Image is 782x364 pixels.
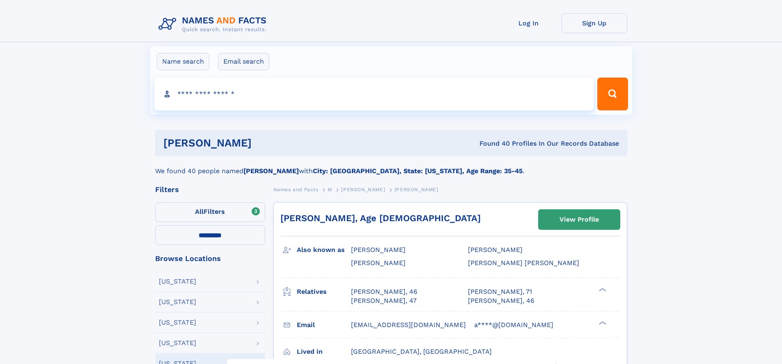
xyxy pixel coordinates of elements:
[468,246,523,254] span: [PERSON_NAME]
[328,187,332,192] span: M
[539,210,620,229] a: View Profile
[351,287,417,296] a: [PERSON_NAME], 46
[273,184,319,195] a: Names and Facts
[159,319,196,326] div: [US_STATE]
[280,213,481,223] a: [PERSON_NAME], Age [DEMOGRAPHIC_DATA]
[154,78,594,110] input: search input
[155,156,627,176] div: We found 40 people named with .
[195,208,204,215] span: All
[351,348,492,355] span: [GEOGRAPHIC_DATA], [GEOGRAPHIC_DATA]
[157,53,209,70] label: Name search
[365,139,619,148] div: Found 40 Profiles In Our Records Database
[560,210,599,229] div: View Profile
[496,13,562,33] a: Log In
[597,78,628,110] button: Search Button
[341,184,385,195] a: [PERSON_NAME]
[351,321,466,329] span: [EMAIL_ADDRESS][DOMAIN_NAME]
[159,299,196,305] div: [US_STATE]
[597,320,607,325] div: ❯
[297,285,351,299] h3: Relatives
[243,167,299,175] b: [PERSON_NAME]
[297,318,351,332] h3: Email
[351,296,417,305] a: [PERSON_NAME], 47
[155,255,265,262] div: Browse Locations
[394,187,438,192] span: [PERSON_NAME]
[155,186,265,193] div: Filters
[159,340,196,346] div: [US_STATE]
[341,187,385,192] span: [PERSON_NAME]
[155,202,265,222] label: Filters
[313,167,523,175] b: City: [GEOGRAPHIC_DATA], State: [US_STATE], Age Range: 35-45
[328,184,332,195] a: M
[163,138,366,148] h1: [PERSON_NAME]
[468,259,579,267] span: [PERSON_NAME] [PERSON_NAME]
[562,13,627,33] a: Sign Up
[468,287,532,296] a: [PERSON_NAME], 71
[468,296,534,305] a: [PERSON_NAME], 46
[351,259,406,267] span: [PERSON_NAME]
[159,278,196,285] div: [US_STATE]
[351,246,406,254] span: [PERSON_NAME]
[297,345,351,359] h3: Lived in
[297,243,351,257] h3: Also known as
[155,13,273,35] img: Logo Names and Facts
[218,53,269,70] label: Email search
[597,287,607,292] div: ❯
